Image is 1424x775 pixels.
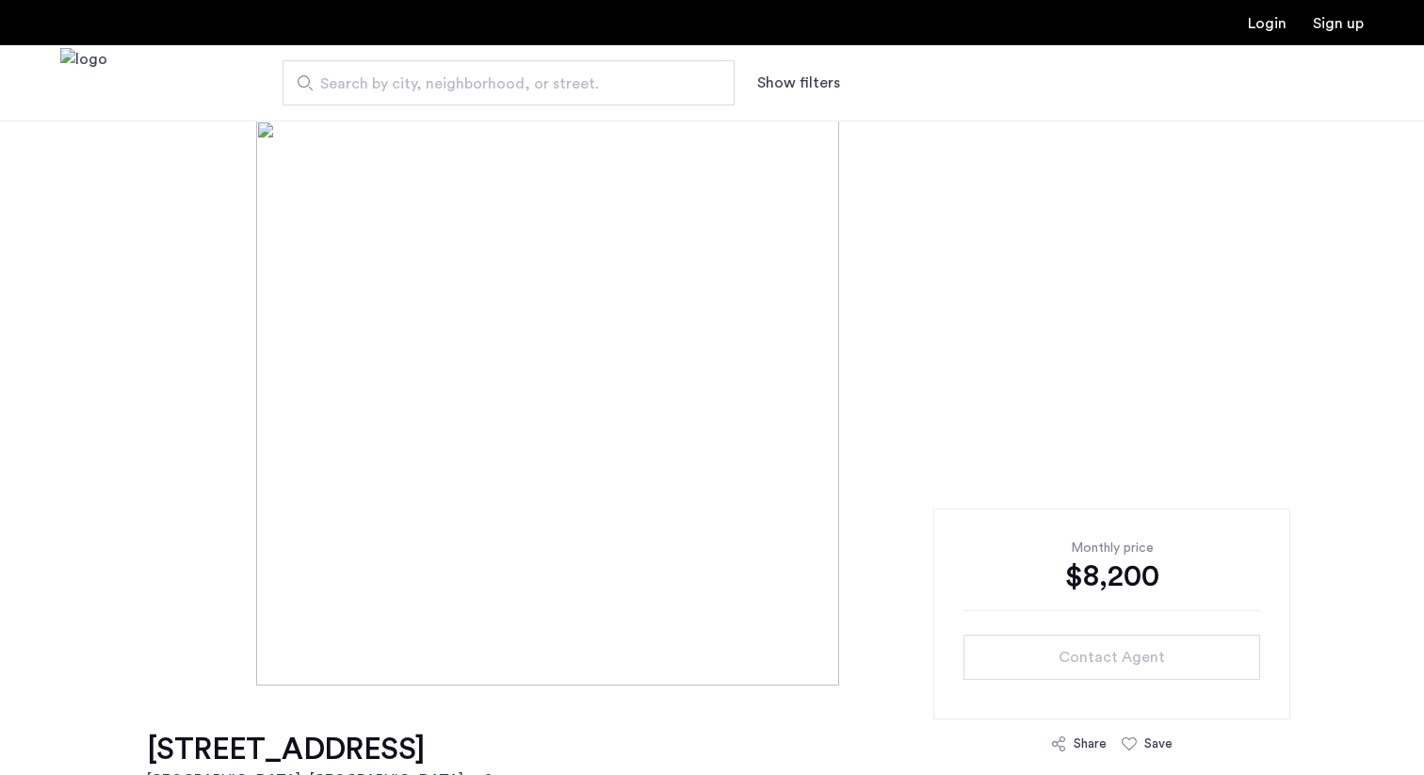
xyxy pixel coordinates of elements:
[757,72,840,94] button: Show or hide filters
[963,539,1260,557] div: Monthly price
[1074,735,1107,753] div: Share
[60,48,107,119] a: Cazamio Logo
[60,48,107,119] img: logo
[1248,16,1286,31] a: Login
[1144,735,1173,753] div: Save
[1313,16,1364,31] a: Registration
[256,121,1168,686] img: [object%20Object]
[1059,646,1165,669] span: Contact Agent
[963,557,1260,595] div: $8,200
[283,60,735,105] input: Apartment Search
[147,731,504,768] h1: [STREET_ADDRESS]
[963,635,1260,680] button: button
[320,73,682,95] span: Search by city, neighborhood, or street.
